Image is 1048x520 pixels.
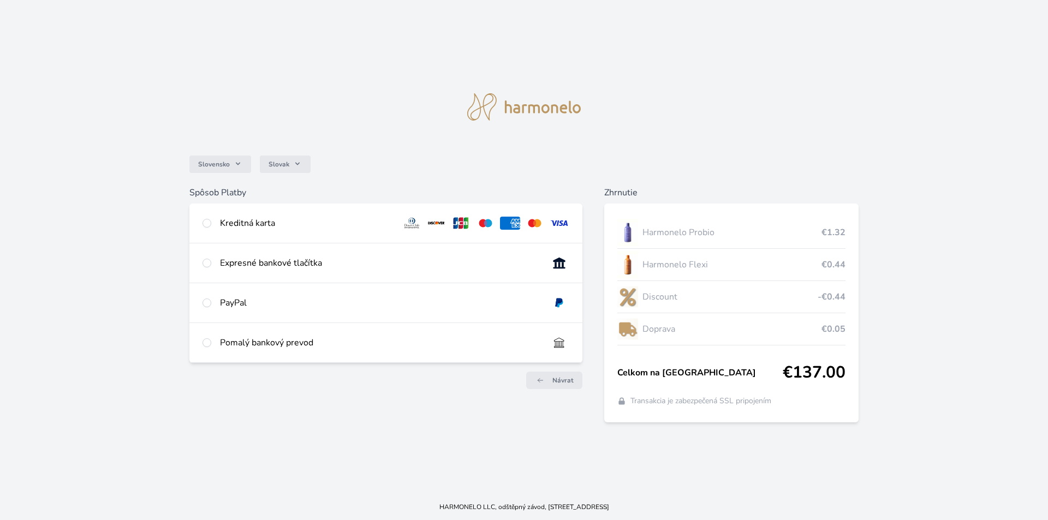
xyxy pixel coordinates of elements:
[525,217,545,230] img: mc.svg
[260,156,311,173] button: Slovak
[617,366,783,379] span: Celkom na [GEOGRAPHIC_DATA]
[642,290,818,303] span: Discount
[220,296,540,309] div: PayPal
[552,376,574,385] span: Návrat
[198,160,230,169] span: Slovensko
[549,336,569,349] img: bankTransfer_IBAN.svg
[451,217,471,230] img: jcb.svg
[818,290,845,303] span: -€0.44
[642,322,822,336] span: Doprava
[549,256,569,270] img: onlineBanking_SK.svg
[642,258,822,271] span: Harmonelo Flexi
[821,322,845,336] span: €0.05
[604,186,859,199] h6: Zhrnutie
[821,258,845,271] span: €0.44
[642,226,822,239] span: Harmonelo Probio
[783,363,845,382] span: €137.00
[220,336,540,349] div: Pomalý bankový prevod
[526,372,582,389] a: Návrat
[617,315,638,343] img: delivery-lo.png
[189,156,251,173] button: Slovensko
[467,93,581,121] img: logo.svg
[630,396,771,407] span: Transakcia je zabezpečená SSL pripojením
[426,217,446,230] img: discover.svg
[269,160,289,169] span: Slovak
[617,219,638,246] img: CLEAN_PROBIO_se_stinem_x-lo.jpg
[220,256,540,270] div: Expresné bankové tlačítka
[189,186,582,199] h6: Spôsob Platby
[549,217,569,230] img: visa.svg
[475,217,496,230] img: maestro.svg
[220,217,394,230] div: Kreditná karta
[549,296,569,309] img: paypal.svg
[617,283,638,310] img: discount-lo.png
[821,226,845,239] span: €1.32
[617,251,638,278] img: CLEAN_FLEXI_se_stinem_x-hi_(1)-lo.jpg
[500,217,520,230] img: amex.svg
[402,217,422,230] img: diners.svg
